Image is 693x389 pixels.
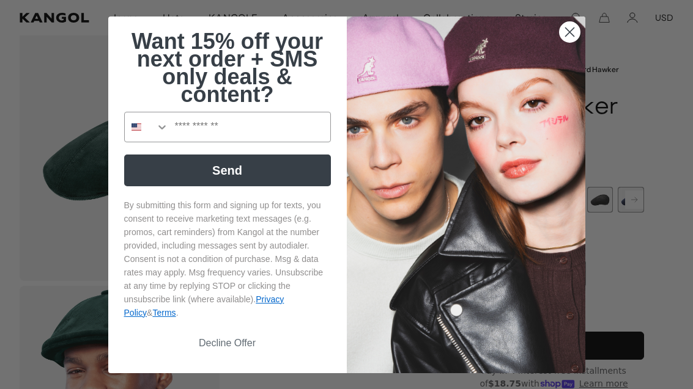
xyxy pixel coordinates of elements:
[124,332,331,355] button: Decline Offer
[132,29,323,107] span: Want 15% off your next order + SMS only deals & content?
[132,122,141,132] img: United States
[124,155,331,186] button: Send
[559,21,580,43] button: Close dialog
[347,16,585,373] img: 4fd34567-b031-494e-b820-426212470989.jpeg
[125,112,169,142] button: Search Countries
[169,112,330,142] input: Phone Number
[152,308,176,318] a: Terms
[124,198,331,319] p: By submitting this form and signing up for texts, you consent to receive marketing text messages ...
